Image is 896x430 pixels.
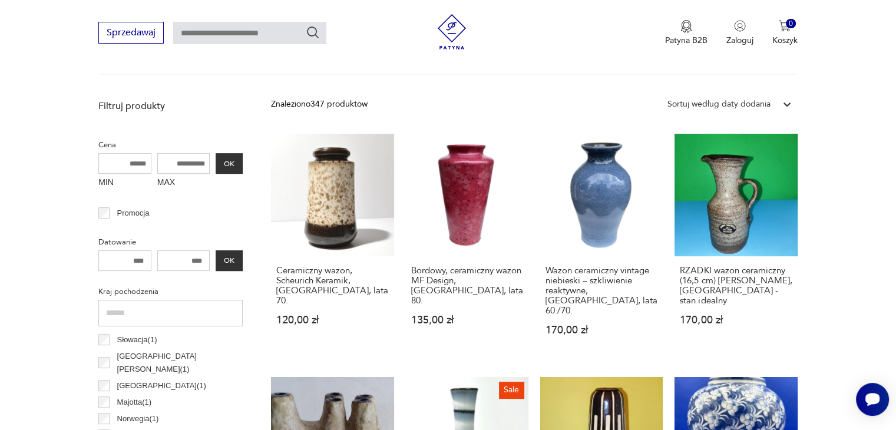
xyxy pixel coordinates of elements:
[856,383,889,416] iframe: Smartsupp widget button
[157,174,210,193] label: MAX
[271,98,368,111] div: Znaleziono 347 produktów
[98,174,151,193] label: MIN
[545,325,657,335] p: 170,00 zł
[734,20,746,32] img: Ikonka użytkownika
[680,20,692,33] img: Ikona medalu
[98,236,243,249] p: Datowanie
[216,153,243,174] button: OK
[667,98,771,111] div: Sortuj według daty dodania
[772,35,798,46] p: Koszyk
[117,207,150,220] p: Promocja
[411,315,523,325] p: 135,00 zł
[772,20,798,46] button: 0Koszyk
[117,412,159,425] p: Norwegia ( 1 )
[665,20,707,46] button: Patyna B2B
[786,19,796,29] div: 0
[98,285,243,298] p: Kraj pochodzenia
[675,134,797,358] a: RZADKI wazon ceramiczny (16,5 cm) Adrie Moerings, Holandia - stan idealnyRZADKI wazon ceramiczny ...
[680,266,792,306] h3: RZADKI wazon ceramiczny (16,5 cm) [PERSON_NAME], [GEOGRAPHIC_DATA] - stan idealny
[434,14,470,49] img: Patyna - sklep z meblami i dekoracjami vintage
[545,266,657,316] h3: Wazon ceramiczny vintage niebieski – szkliwienie reaktywne, [GEOGRAPHIC_DATA], lata 60./70.
[117,333,157,346] p: Słowacja ( 1 )
[98,138,243,151] p: Cena
[98,29,164,38] a: Sprzedawaj
[98,22,164,44] button: Sprzedawaj
[680,315,792,325] p: 170,00 zł
[117,350,243,376] p: [GEOGRAPHIC_DATA][PERSON_NAME] ( 1 )
[276,315,388,325] p: 120,00 zł
[306,25,320,39] button: Szukaj
[276,266,388,306] h3: Ceramiczny wazon, Scheurich Keramik, [GEOGRAPHIC_DATA], lata 70.
[726,35,753,46] p: Zaloguj
[779,20,791,32] img: Ikona koszyka
[540,134,663,358] a: Wazon ceramiczny vintage niebieski – szkliwienie reaktywne, Niemcy, lata 60./70.Wazon ceramiczny ...
[665,35,707,46] p: Patyna B2B
[271,134,394,358] a: Ceramiczny wazon, Scheurich Keramik, Niemcy, lata 70.Ceramiczny wazon, Scheurich Keramik, [GEOGRA...
[726,20,753,46] button: Zaloguj
[117,379,206,392] p: [GEOGRAPHIC_DATA] ( 1 )
[98,100,243,113] p: Filtruj produkty
[411,266,523,306] h3: Bordowy, ceramiczny wazon MF Design, [GEOGRAPHIC_DATA], lata 80.
[117,396,152,409] p: Majotta ( 1 )
[406,134,528,358] a: Bordowy, ceramiczny wazon MF Design, Niemcy, lata 80.Bordowy, ceramiczny wazon MF Design, [GEOGRA...
[665,20,707,46] a: Ikona medaluPatyna B2B
[216,250,243,271] button: OK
